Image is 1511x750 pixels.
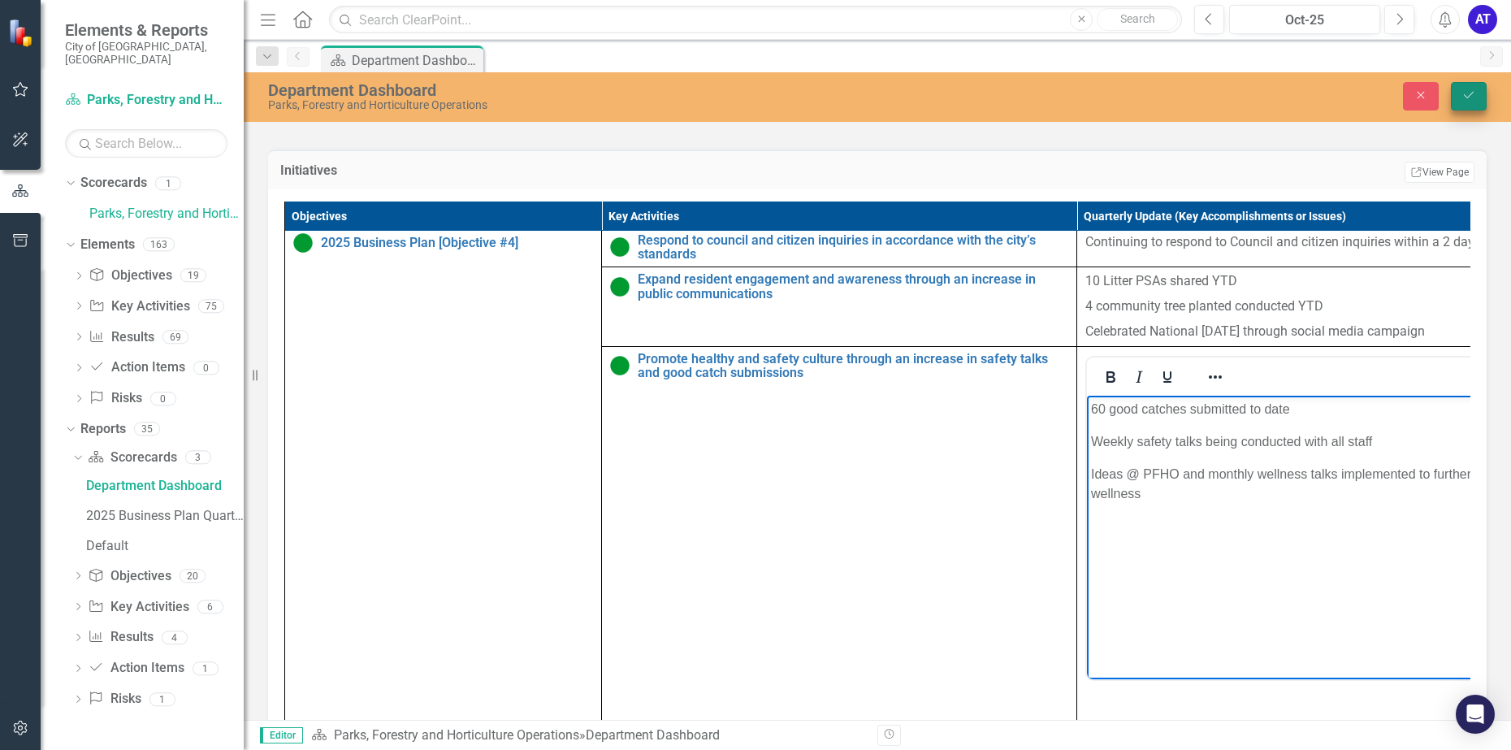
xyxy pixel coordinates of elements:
[86,509,244,523] div: 2025 Business Plan Quarterly Dashboard
[1154,366,1181,388] button: Underline
[89,389,141,408] a: Risks
[89,205,244,223] a: Parks, Forestry and Horticulture Operations
[185,451,211,465] div: 3
[1125,366,1153,388] button: Italic
[180,569,206,583] div: 20
[88,628,153,647] a: Results
[82,533,244,559] a: Default
[311,726,865,745] div: »
[149,692,175,706] div: 1
[88,567,171,586] a: Objectives
[89,328,154,347] a: Results
[65,129,227,158] input: Search Below...
[586,727,720,743] div: Department Dashboard
[180,269,206,283] div: 19
[89,358,184,377] a: Action Items
[293,233,313,253] img: Proceeding as Anticipated
[82,503,244,529] a: 2025 Business Plan Quarterly Dashboard
[1229,5,1380,34] button: Oct-25
[88,659,184,678] a: Action Items
[1097,8,1178,31] button: Search
[321,236,593,250] a: 2025 Business Plan [Objective #4]
[162,631,188,644] div: 4
[638,233,1068,262] a: Respond to council and citizen inquiries in accordance with the city’s standards
[8,19,37,47] img: ClearPoint Strategy
[193,661,219,675] div: 1
[197,600,223,613] div: 6
[155,176,181,190] div: 1
[1120,12,1155,25] span: Search
[86,539,244,553] div: Default
[329,6,1182,34] input: Search ClearPoint...
[162,330,188,344] div: 69
[65,40,227,67] small: City of [GEOGRAPHIC_DATA], [GEOGRAPHIC_DATA]
[1468,5,1497,34] button: AT
[638,272,1068,301] a: Expand resident engagement and awareness through an increase in public communications
[1405,162,1474,183] a: View Page
[610,237,630,257] img: Proceeding as Anticipated
[82,473,244,499] a: Department Dashboard
[334,727,579,743] a: Parks, Forestry and Horticulture Operations
[80,420,126,439] a: Reports
[88,598,188,617] a: Key Activities
[198,299,224,313] div: 75
[1456,695,1495,734] div: Open Intercom Messenger
[80,174,147,193] a: Scorecards
[89,267,171,285] a: Objectives
[65,20,227,40] span: Elements & Reports
[1097,366,1124,388] button: Bold
[193,361,219,375] div: 0
[88,449,176,467] a: Scorecards
[150,392,176,405] div: 0
[260,727,303,743] span: Editor
[65,91,227,110] a: Parks, Forestry and Horticulture Operations
[352,50,479,71] div: Department Dashboard
[134,423,160,436] div: 35
[268,99,950,111] div: Parks, Forestry and Horticulture Operations
[1235,11,1375,30] div: Oct-25
[280,163,799,178] h3: Initiatives
[1201,366,1229,388] button: Reveal or hide additional toolbar items
[268,81,950,99] div: Department Dashboard
[89,297,189,316] a: Key Activities
[610,356,630,375] img: Proceeding as Anticipated
[88,690,141,709] a: Risks
[610,277,630,297] img: Proceeding as Anticipated
[638,352,1068,380] a: Promote healthy and safety culture through an increase in safety talks and good catch submissions
[86,479,244,493] div: Department Dashboard
[143,238,175,252] div: 163
[80,236,135,254] a: Elements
